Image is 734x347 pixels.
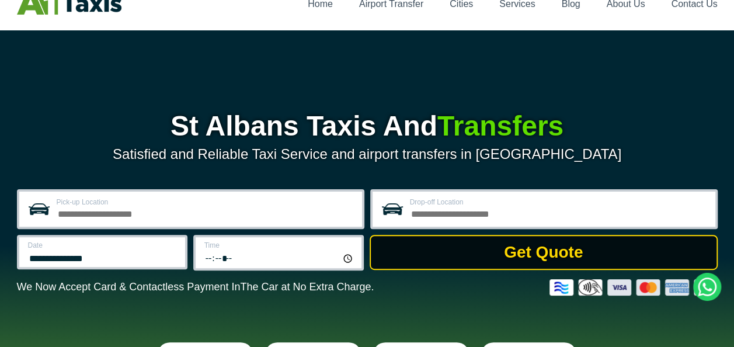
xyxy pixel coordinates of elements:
label: Drop-off Location [410,199,708,206]
p: We Now Accept Card & Contactless Payment In [17,281,374,293]
span: The Car at No Extra Charge. [240,281,374,293]
label: Date [28,242,178,249]
img: Credit And Debit Cards [549,279,718,296]
label: Pick-up Location [57,199,355,206]
p: Satisfied and Reliable Taxi Service and airport transfers in [GEOGRAPHIC_DATA] [17,146,718,162]
h1: St Albans Taxis And [17,112,718,140]
span: Transfers [437,110,563,141]
button: Get Quote [370,235,718,270]
label: Time [204,242,354,249]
